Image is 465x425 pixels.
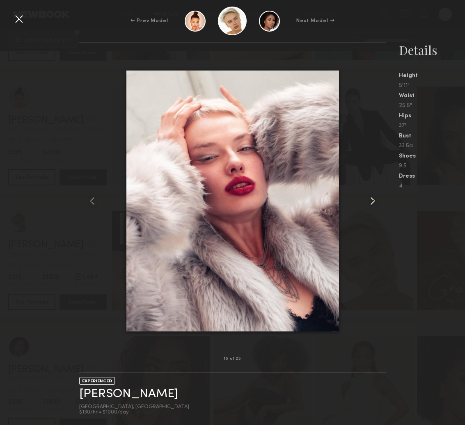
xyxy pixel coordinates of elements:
[399,123,465,129] div: 37"
[399,113,465,119] div: Hips
[399,174,465,179] div: Dress
[79,377,115,385] div: EXPERIENCED
[399,103,465,109] div: 25.5"
[399,133,465,139] div: Bust
[399,73,465,79] div: Height
[399,183,465,189] div: 4
[399,153,465,159] div: Shoes
[399,163,465,169] div: 9.5
[399,83,465,89] div: 5'11"
[224,357,241,361] div: 15 of 25
[79,410,189,415] div: $130/hr • $1000/day
[399,143,465,149] div: 33.5a
[79,388,178,400] a: [PERSON_NAME]
[399,42,465,58] div: Details
[131,17,168,25] div: ← Prev Model
[296,17,334,25] div: Next Model →
[79,404,189,410] div: [GEOGRAPHIC_DATA], [GEOGRAPHIC_DATA]
[399,93,465,99] div: Waist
